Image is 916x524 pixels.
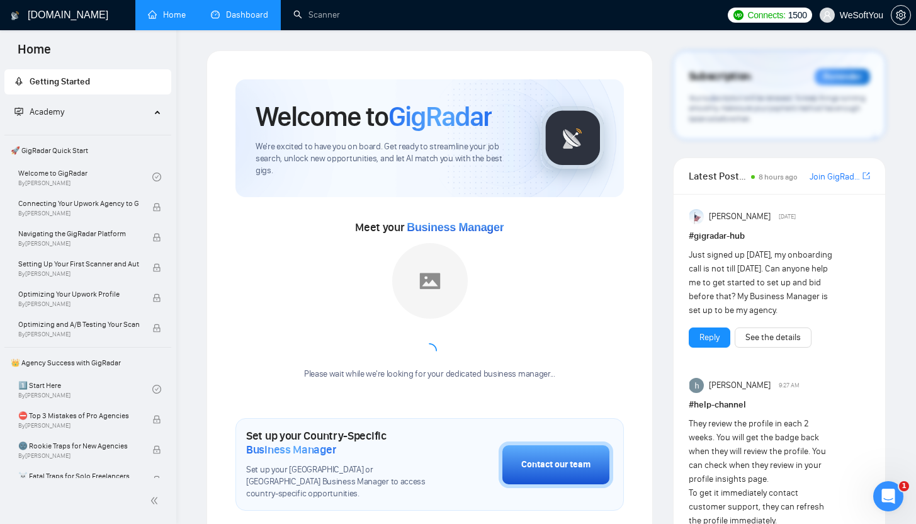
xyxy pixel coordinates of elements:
span: setting [891,10,910,20]
span: lock [152,233,161,242]
div: Contact our team [521,458,591,472]
a: export [862,170,870,182]
span: check-circle [152,173,161,181]
div: Reminder [815,69,870,85]
span: By [PERSON_NAME] [18,331,139,338]
span: user [823,11,832,20]
span: Business Manager [407,221,504,234]
img: placeholder.png [392,243,468,319]
span: Academy [14,106,64,117]
img: haider ali [689,378,704,393]
span: 9:27 AM [779,380,800,391]
button: See the details [735,327,811,348]
span: Connects: [747,8,785,22]
span: [DATE] [779,211,796,222]
span: 1500 [788,8,807,22]
span: GigRadar [388,100,492,134]
span: 8 hours ago [759,173,798,181]
a: Welcome to GigRadarBy[PERSON_NAME] [18,163,152,191]
a: searchScanner [293,9,340,20]
span: lock [152,415,161,424]
span: [PERSON_NAME] [709,210,771,224]
a: setting [891,10,911,20]
span: Latest Posts from the GigRadar Community [689,168,747,184]
span: Getting Started [30,76,90,87]
span: check-circle [152,385,161,394]
span: lock [152,203,161,212]
button: setting [891,5,911,25]
li: Getting Started [4,69,171,94]
span: Connecting Your Upwork Agency to GigRadar [18,197,139,210]
div: Please wait while we're looking for your dedicated business manager... [297,368,563,380]
span: Optimizing and A/B Testing Your Scanner for Better Results [18,318,139,331]
span: Home [8,40,61,67]
span: rocket [14,77,23,86]
h1: Set up your Country-Specific [246,429,436,457]
span: Setting Up Your First Scanner and Auto-Bidder [18,258,139,270]
span: lock [152,476,161,484]
span: By [PERSON_NAME] [18,422,139,430]
span: lock [152,324,161,333]
a: See the details [745,331,801,345]
button: Contact our team [499,441,613,488]
div: Just signed up [DATE], my onboarding call is not till [DATE]. Can anyone help me to get started t... [689,248,834,317]
iframe: Intercom live chat [873,481,903,511]
span: double-left [150,494,162,507]
span: Set up your [GEOGRAPHIC_DATA] or [GEOGRAPHIC_DATA] Business Manager to access country-specific op... [246,464,436,500]
span: fund-projection-screen [14,107,23,116]
span: lock [152,263,161,272]
span: Subscription [689,66,751,88]
span: export [862,171,870,181]
span: 🚀 GigRadar Quick Start [6,138,170,163]
span: By [PERSON_NAME] [18,300,139,308]
img: Anisuzzaman Khan [689,209,704,224]
span: 👑 Agency Success with GigRadar [6,350,170,375]
span: lock [152,445,161,454]
a: 1️⃣ Start HereBy[PERSON_NAME] [18,375,152,403]
span: We're excited to have you on board. Get ready to streamline your job search, unlock new opportuni... [256,141,521,177]
span: Optimizing Your Upwork Profile [18,288,139,300]
h1: # gigradar-hub [689,229,870,243]
h1: Welcome to [256,100,492,134]
span: By [PERSON_NAME] [18,270,139,278]
img: gigradar-logo.png [541,106,604,169]
span: Business Manager [246,443,336,457]
span: loading [422,343,437,358]
h1: # help-channel [689,398,870,412]
a: homeHome [148,9,186,20]
span: Your subscription will be renewed. To keep things running smoothly, make sure your payment method... [689,93,866,123]
button: Reply [689,327,730,348]
span: [PERSON_NAME] [709,379,771,392]
a: dashboardDashboard [211,9,268,20]
span: By [PERSON_NAME] [18,452,139,460]
span: Meet your [355,220,504,234]
span: Navigating the GigRadar Platform [18,227,139,240]
span: Academy [30,106,64,117]
span: ⛔ Top 3 Mistakes of Pro Agencies [18,409,139,422]
span: By [PERSON_NAME] [18,240,139,248]
span: 🌚 Rookie Traps for New Agencies [18,440,139,452]
span: lock [152,293,161,302]
img: upwork-logo.png [733,10,744,20]
a: Join GigRadar Slack Community [810,170,860,184]
img: logo [11,6,20,26]
a: Reply [699,331,720,345]
span: ☠️ Fatal Traps for Solo Freelancers [18,470,139,482]
span: 1 [899,481,909,491]
span: By [PERSON_NAME] [18,210,139,217]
